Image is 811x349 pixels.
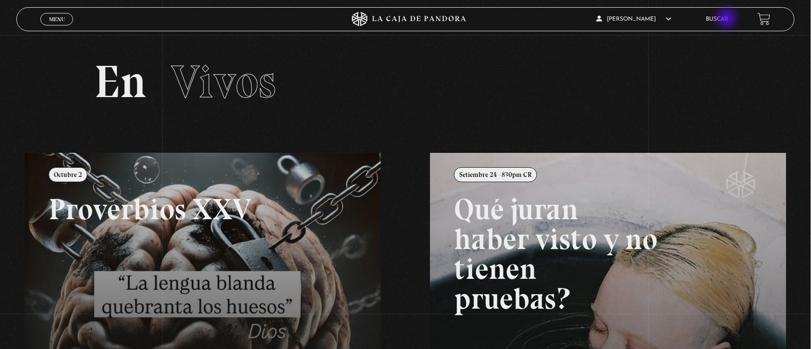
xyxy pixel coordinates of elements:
[171,54,276,109] span: Vivos
[597,16,672,22] span: [PERSON_NAME]
[49,16,65,22] span: Menu
[758,12,771,25] a: View your shopping cart
[94,59,717,105] h2: En
[706,16,729,22] a: Buscar
[46,24,68,31] span: Cerrar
